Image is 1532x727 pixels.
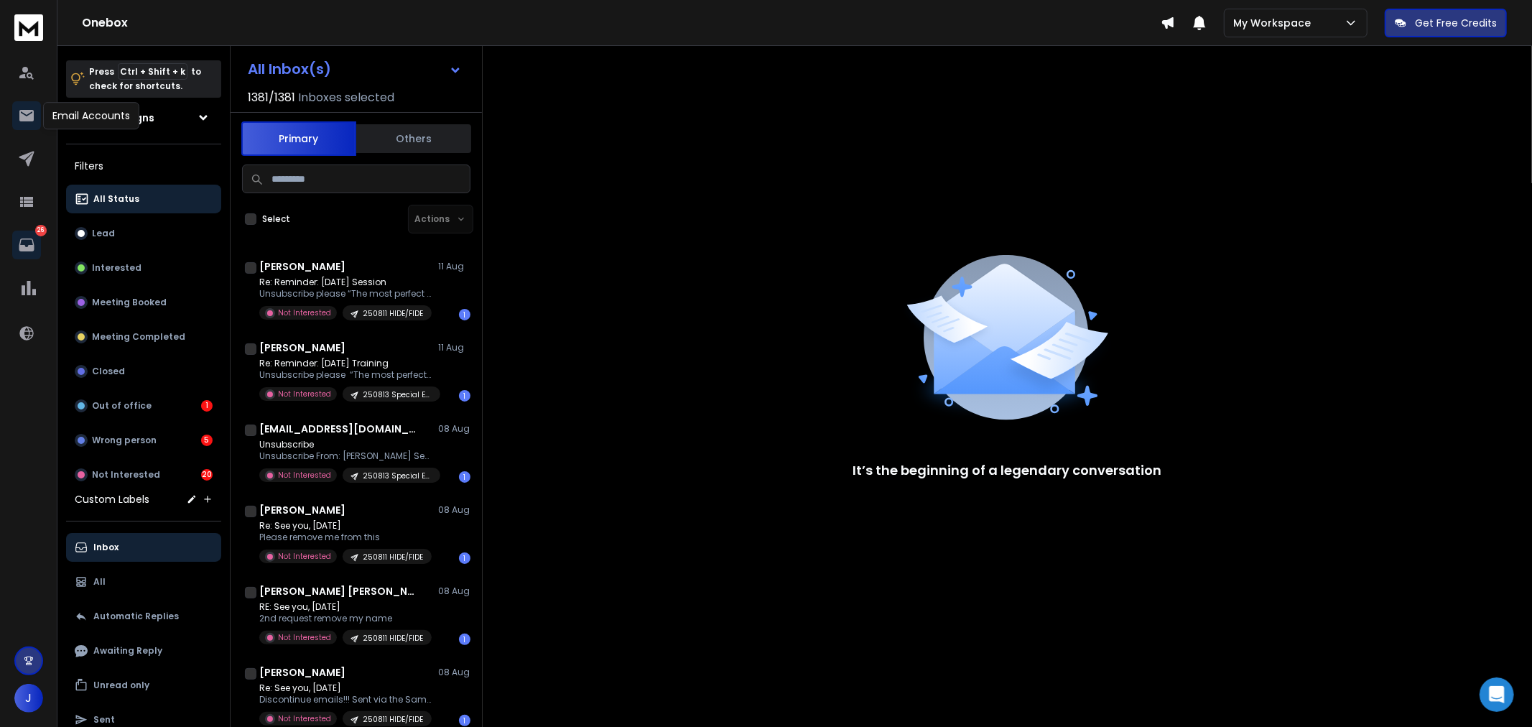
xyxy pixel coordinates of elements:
span: Ctrl + Shift + k [118,63,187,80]
p: Get Free Credits [1415,16,1497,30]
img: Profile image for Raj [24,83,39,98]
p: Not Interested [278,713,331,724]
div: Hi [PERSON_NAME], The error you’re seeing ( ) usually happens when the connection between your ma... [23,123,224,278]
h1: [PERSON_NAME] [259,665,345,680]
h1: [PERSON_NAME] [259,259,345,274]
div: Jeff says… [11,14,276,57]
div: A few common reasons why this happens: [23,277,224,320]
div: <b>[PERSON_NAME]</b> joined the conversation [43,84,264,97]
img: logo [14,14,43,41]
button: Out of office1 [66,392,221,420]
button: Meeting Completed [66,323,221,351]
button: Primary [241,121,356,156]
p: 08 Aug [438,504,470,516]
div: 1 [459,309,470,320]
div: 1 [201,400,213,412]
p: Please remove me from this [259,532,432,543]
p: 11 Aug [438,342,470,353]
p: 250811 HIDE/FIDE [363,633,423,644]
h1: Box [70,14,90,24]
p: 250813 Special Enrollment Periods [363,389,432,400]
h3: Custom Labels [75,492,149,506]
h1: [PERSON_NAME] [259,503,345,517]
button: Home [225,6,252,33]
div: 20 [201,469,213,481]
p: Re: See you, [DATE] [259,520,432,532]
button: Interested [66,254,221,282]
button: Inbox [66,533,221,562]
textarea: Message… [12,440,275,465]
button: Others [356,123,471,154]
p: My Workspace [1233,16,1317,30]
p: Not Interested [278,632,331,643]
p: Lead [92,228,115,239]
h1: [EMAIL_ADDRESS][DOMAIN_NAME] [259,422,417,436]
p: Meeting Completed [92,331,185,343]
div: Raj says… [11,114,276,525]
p: Not Interested [278,307,331,318]
p: 11 Aug [438,261,470,272]
p: 08 Aug [438,667,470,678]
div: Raj says… [11,81,276,114]
button: J [14,684,43,713]
div: Hi [PERSON_NAME],The error you’re seeing (“Temporary authentication failure”) usually happens whe... [11,114,236,494]
div: 1 [459,390,470,402]
p: Not Interested [278,389,331,399]
p: Awaiting Reply [93,645,162,657]
div: 1 [459,634,470,645]
p: Not Interested [278,551,331,562]
p: RE: See you, [DATE] [259,601,432,613]
p: Discontinue emails!!! Sent via the Samsung [259,694,432,705]
li: The account session expired and needs a fresh re-authentication. [34,381,224,407]
h1: Onebox [82,14,1161,32]
b: “Temporary authentication failure” [23,152,215,177]
p: Unread only [93,680,149,691]
p: Re: Reminder: [DATE] Session [259,277,432,288]
p: Interested [92,262,141,274]
button: Unread only [66,671,221,700]
li: The mailbox connection dropped temporarily due to server instability. [34,350,224,376]
button: Send a message… [246,465,269,488]
p: 08 Aug [438,423,470,435]
p: Wrong person [92,435,157,446]
h1: All Inbox(s) [248,62,331,76]
div: Email Accounts [43,102,139,129]
span: 1381 / 1381 [248,89,295,106]
button: All Inbox(s) [236,55,473,83]
button: Gif picker [45,471,57,482]
a: 26 [12,231,41,259]
p: All Status [93,193,139,205]
div: Close [252,6,278,32]
p: 2nd request remove my name [259,613,432,624]
p: 250813 Special Enrollment Periods [363,471,432,481]
div: 1 [459,471,470,483]
div: New messages divider [11,69,276,70]
button: Not Interested20 [66,460,221,489]
p: Closed [92,366,125,377]
p: 26 [35,225,47,236]
button: All Status [66,185,221,213]
button: Meeting Booked [66,288,221,317]
div: 1 [459,552,470,564]
p: Out of office [92,400,152,412]
p: Inbox [93,542,119,553]
p: All [93,576,106,588]
p: 08 Aug [438,585,470,597]
p: 250811 HIDE/FIDE [363,714,423,725]
p: Unsubscribe [259,439,432,450]
button: Lead [66,219,221,248]
h3: Inboxes selected [298,89,394,106]
p: Re: Reminder: [DATE] Training [259,358,432,369]
h1: [PERSON_NAME] [259,341,345,355]
b: Reconnect [45,430,105,441]
p: Re: See you, [DATE] [259,682,432,694]
p: Not Interested [92,469,160,481]
div: The quickest fix is to click and re-authenticate the account. Once done, your mailbox will be bac... [23,415,224,485]
button: Upload attachment [68,471,80,482]
li: Login details may have been updated or reset recently. [34,320,224,346]
iframe: Intercom live chat [1480,677,1514,712]
button: Emoji picker [22,471,34,482]
p: Sent [93,714,115,726]
img: Profile image for Box [41,8,64,31]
